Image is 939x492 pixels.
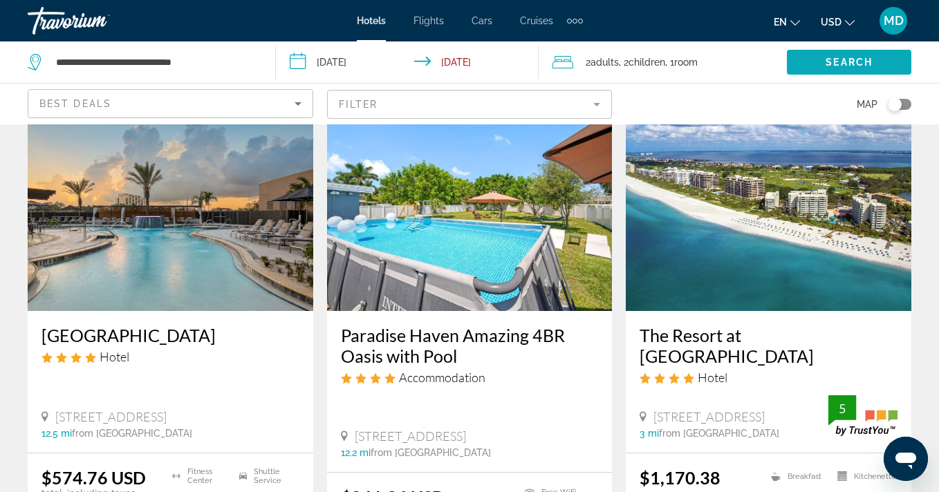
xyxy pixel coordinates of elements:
span: Children [629,57,665,68]
a: Paradise Haven Amazing 4BR Oasis with Pool [341,325,599,366]
span: Hotel [698,370,727,385]
button: Toggle map [877,98,911,111]
span: MD [884,14,904,28]
img: Hotel image [28,90,313,311]
img: trustyou-badge.svg [828,395,898,436]
div: 4 star Hotel [640,370,898,385]
iframe: Button to launch messaging window [884,437,928,481]
li: Shuttle Service [232,467,299,485]
a: Flights [413,15,444,26]
a: [GEOGRAPHIC_DATA] [41,325,299,346]
a: The Resort at [GEOGRAPHIC_DATA] [640,325,898,366]
span: en [774,17,787,28]
span: from [GEOGRAPHIC_DATA] [72,428,192,439]
a: Travorium [28,3,166,39]
span: Room [674,57,698,68]
span: Search [826,57,873,68]
span: 3 mi [640,428,659,439]
span: Hotel [100,349,129,364]
span: 12.5 mi [41,428,72,439]
span: Adults [591,57,619,68]
span: Map [857,95,877,114]
button: Extra navigation items [567,10,583,32]
button: Filter [327,89,613,120]
li: Fitness Center [165,467,232,485]
button: Travelers: 2 adults, 2 children [539,41,787,83]
span: Accommodation [399,370,485,385]
button: User Menu [875,6,911,35]
span: 2 [586,53,619,72]
span: USD [821,17,842,28]
span: from [GEOGRAPHIC_DATA] [371,447,491,458]
img: Hotel image [327,90,613,311]
span: from [GEOGRAPHIC_DATA] [659,428,779,439]
button: Check-in date: Oct 3, 2025 Check-out date: Oct 5, 2025 [276,41,538,83]
div: 4 star Hotel [41,349,299,364]
button: Search [787,50,911,75]
div: 4 star Accommodation [341,370,599,385]
span: [STREET_ADDRESS] [55,409,167,424]
a: Cruises [520,15,553,26]
span: , 1 [665,53,698,72]
span: , 2 [619,53,665,72]
ins: $574.76 USD [41,467,146,488]
mat-select: Sort by [39,95,301,112]
a: Hotels [357,15,386,26]
li: Breakfast [764,467,831,485]
span: Best Deals [39,98,111,109]
div: 5 [828,400,856,417]
a: Cars [472,15,492,26]
button: Change currency [821,12,855,32]
img: Hotel image [626,90,911,311]
span: [STREET_ADDRESS] [355,428,466,444]
span: 12.2 mi [341,447,371,458]
button: Change language [774,12,800,32]
span: [STREET_ADDRESS] [653,409,765,424]
li: Kitchenette [830,467,898,485]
